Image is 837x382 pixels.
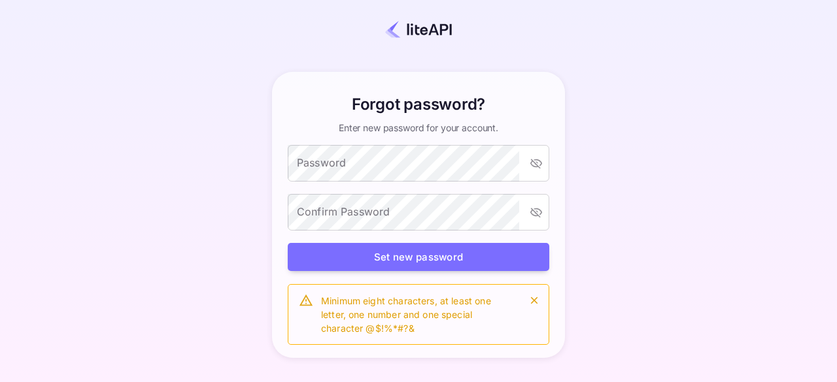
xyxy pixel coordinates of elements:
[339,121,498,135] p: Enter new password for your account.
[352,93,485,116] h6: Forgot password?
[524,200,548,224] button: toggle password visibility
[321,289,515,340] div: Minimum eight characters, at least one letter, one number and one special character @$!%*#?&
[524,151,548,175] button: toggle password visibility
[288,243,549,271] button: Set new password
[384,21,453,38] img: liteapi
[525,291,543,310] button: close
